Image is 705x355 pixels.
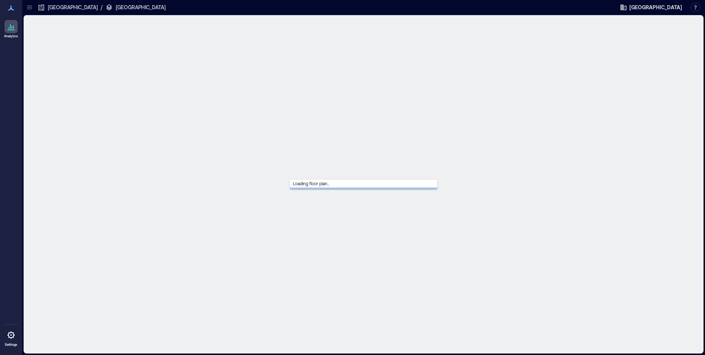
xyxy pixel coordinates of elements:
[2,326,20,349] a: Settings
[116,4,166,11] p: [GEOGRAPHIC_DATA]
[5,342,17,347] p: Settings
[48,4,98,11] p: [GEOGRAPHIC_DATA]
[290,178,333,189] span: Loading floor plan...
[618,1,684,13] button: [GEOGRAPHIC_DATA]
[629,4,682,11] span: [GEOGRAPHIC_DATA]
[2,18,20,41] a: Analytics
[4,34,18,38] p: Analytics
[101,4,103,11] p: /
